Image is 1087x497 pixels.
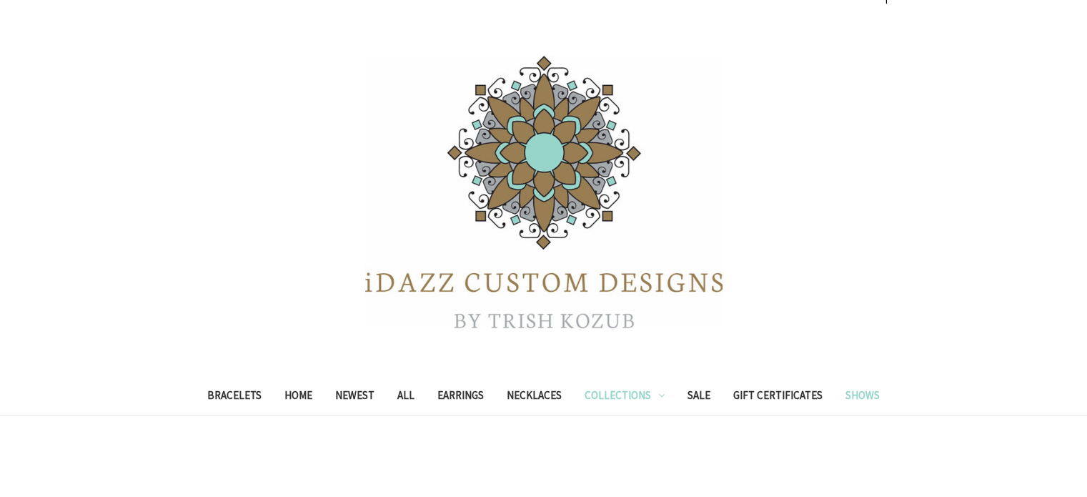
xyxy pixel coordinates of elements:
a: Home [273,380,324,415]
a: Bracelets [196,380,273,415]
a: Shows [834,380,891,415]
a: Collections [573,380,676,415]
a: Gift Certificates [722,380,834,415]
a: Earrings [426,380,495,415]
img: iDazz Custom Designs [365,56,723,328]
a: Sale [676,380,722,415]
a: Newest [324,380,386,415]
a: All [386,380,426,415]
a: Necklaces [495,380,573,415]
